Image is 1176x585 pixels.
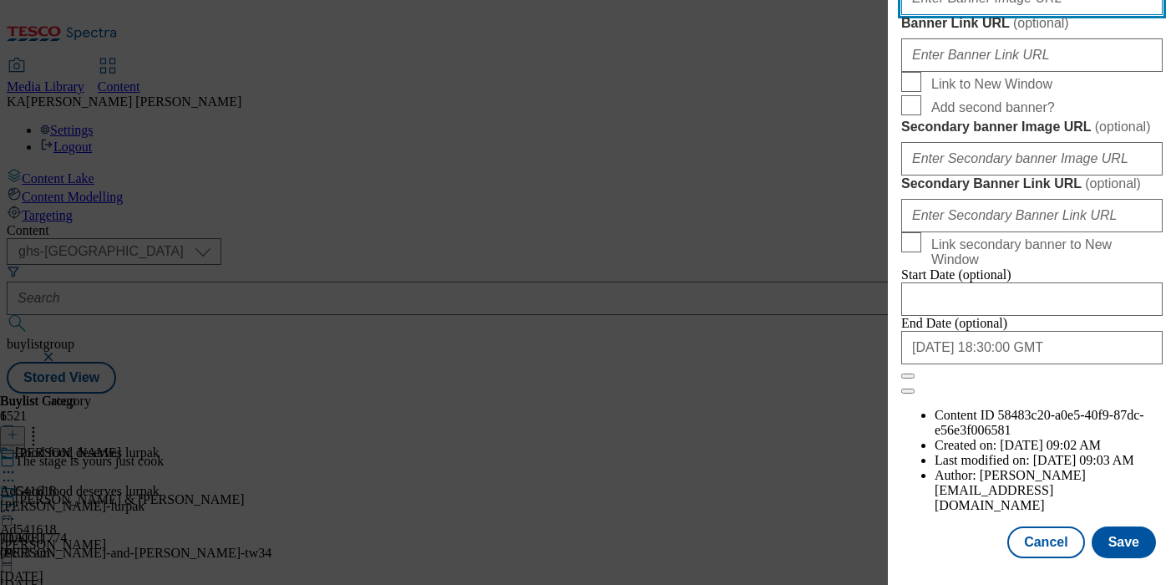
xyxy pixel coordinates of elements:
span: 58483c20-a0e5-40f9-87dc-e56e3f006581 [935,408,1144,437]
input: Enter Date [901,282,1163,316]
span: Add second banner? [931,100,1055,115]
input: Enter Date [901,331,1163,364]
span: ( optional ) [1095,120,1151,134]
input: Enter Secondary Banner Link URL [901,199,1163,232]
span: Start Date (optional) [901,267,1011,282]
span: Link to New Window [931,77,1052,92]
span: [PERSON_NAME][EMAIL_ADDRESS][DOMAIN_NAME] [935,468,1086,512]
label: Banner Link URL [901,15,1163,32]
span: [DATE] 09:02 AM [1000,438,1101,452]
input: Enter Secondary banner Image URL [901,142,1163,175]
li: Content ID [935,408,1163,438]
input: Enter Banner Link URL [901,38,1163,72]
button: Cancel [1007,526,1084,558]
span: Link secondary banner to New Window [931,237,1156,267]
li: Author: [935,468,1163,513]
span: End Date (optional) [901,316,1007,330]
li: Created on: [935,438,1163,453]
li: Last modified on: [935,453,1163,468]
span: [DATE] 09:03 AM [1033,453,1134,467]
label: Secondary Banner Link URL [901,175,1163,192]
button: Save [1092,526,1156,558]
span: ( optional ) [1013,16,1069,30]
span: ( optional ) [1085,176,1141,191]
button: Close [901,374,915,379]
label: Secondary banner Image URL [901,119,1163,135]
